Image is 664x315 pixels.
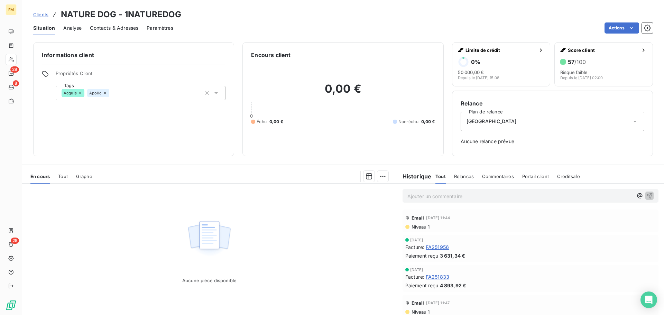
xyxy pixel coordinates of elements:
[568,47,638,53] span: Score client
[421,119,435,125] span: 0,00 €
[147,25,173,31] span: Paramètres
[560,70,588,75] span: Risque faible
[574,58,586,65] span: /100
[398,119,418,125] span: Non-échu
[454,174,474,179] span: Relances
[461,138,644,145] span: Aucune relance prévue
[465,47,536,53] span: Limite de crédit
[461,99,644,108] h6: Relance
[269,119,283,125] span: 0,00 €
[33,25,55,31] span: Situation
[251,82,435,103] h2: 0,00 €
[33,12,48,17] span: Clients
[560,76,603,80] span: Depuis le [DATE] 02:00
[63,25,82,31] span: Analyse
[250,113,253,119] span: 0
[605,22,639,34] button: Actions
[426,301,450,305] span: [DATE] 11:47
[426,216,450,220] span: [DATE] 11:44
[411,309,430,315] span: Niveau 1
[452,42,551,86] button: Limite de crédit0%50 000,00 €Depuis le [DATE] 15:08
[6,300,17,311] img: Logo LeanPay
[56,71,225,80] span: Propriétés Client
[410,268,423,272] span: [DATE]
[426,243,449,251] span: FA251956
[33,11,48,18] a: Clients
[557,174,580,179] span: Creditsafe
[482,174,514,179] span: Commentaires
[64,91,77,95] span: Acquis
[435,174,446,179] span: Tout
[89,91,102,95] span: Apollo
[251,51,290,59] h6: Encours client
[257,119,267,125] span: Échu
[90,25,138,31] span: Contacts & Adresses
[6,4,17,15] div: FM
[411,224,430,230] span: Niveau 1
[61,8,181,21] h3: NATURE DOG - 1NATUREDOG
[58,174,68,179] span: Tout
[410,238,423,242] span: [DATE]
[412,215,424,221] span: Email
[42,51,225,59] h6: Informations client
[187,217,231,260] img: Empty state
[405,252,439,259] span: Paiement reçu
[397,172,432,180] h6: Historique
[11,238,19,244] span: 25
[405,243,424,251] span: Facture :
[30,174,50,179] span: En cours
[458,70,484,75] span: 50 000,00 €
[522,174,549,179] span: Portail client
[440,252,465,259] span: 3 631,34 €
[412,300,424,306] span: Email
[426,273,449,280] span: FA251833
[405,282,439,289] span: Paiement reçu
[471,58,480,65] h6: 0 %
[467,118,517,125] span: [GEOGRAPHIC_DATA]
[405,273,424,280] span: Facture :
[109,90,115,96] input: Ajouter une valeur
[76,174,92,179] span: Graphe
[13,80,19,86] span: 8
[640,291,657,308] div: Open Intercom Messenger
[440,282,467,289] span: 4 893,92 €
[10,66,19,73] span: 29
[568,58,586,65] h6: 57
[458,76,499,80] span: Depuis le [DATE] 15:08
[554,42,653,86] button: Score client57/100Risque faibleDepuis le [DATE] 02:00
[182,278,237,283] span: Aucune pièce disponible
